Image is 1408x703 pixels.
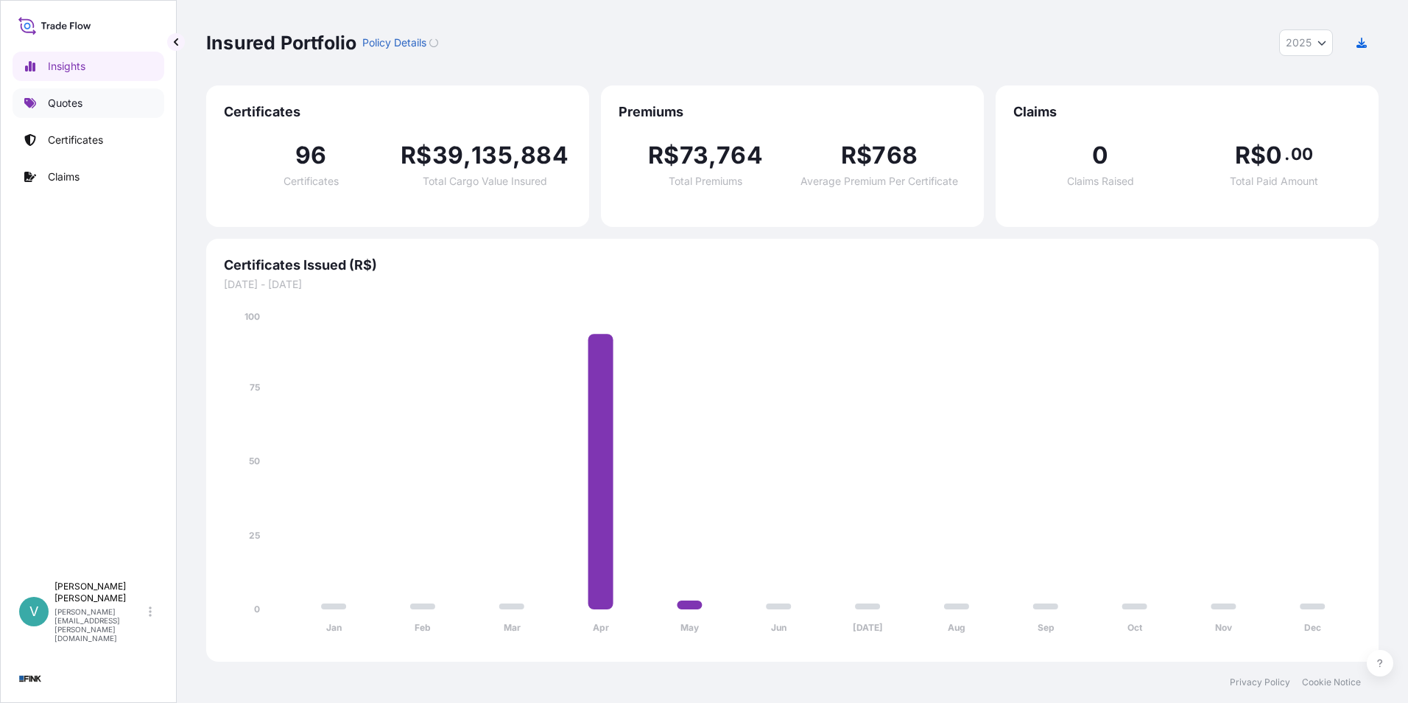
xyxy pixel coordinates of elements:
span: 96 [295,144,326,167]
span: Claims Raised [1067,176,1134,186]
button: Loading [429,31,438,55]
span: 00 [1291,148,1313,160]
span: , [708,144,717,167]
span: Total Cargo Value Insured [423,176,547,186]
span: 764 [717,144,763,167]
span: V [29,604,38,619]
p: [PERSON_NAME] [PERSON_NAME] [54,581,146,604]
tspan: 50 [249,455,260,466]
span: 0 [1092,144,1108,167]
span: Certificates Issued (R$) [224,256,1361,274]
tspan: 0 [254,604,260,615]
tspan: Oct [1127,622,1143,633]
a: Quotes [13,88,164,118]
tspan: Apr [593,622,609,633]
span: R$ [841,144,872,167]
a: Insights [13,52,164,81]
button: Year Selector [1279,29,1333,56]
span: . [1284,148,1289,160]
span: 2025 [1286,35,1312,50]
a: Cookie Notice [1302,676,1361,688]
p: Certificates [48,133,103,147]
span: Average Premium Per Certificate [800,176,958,186]
div: Loading [429,38,438,47]
tspan: Jun [771,622,786,633]
span: 768 [872,144,918,167]
tspan: Jan [326,622,342,633]
span: Claims [1013,103,1361,121]
span: Premiums [619,103,966,121]
span: Total Paid Amount [1230,176,1318,186]
a: Claims [13,162,164,192]
span: , [463,144,471,167]
tspan: Mar [504,622,521,633]
p: Claims [48,169,80,184]
img: organization-logo [18,667,42,690]
span: 135 [471,144,513,167]
p: Quotes [48,96,82,111]
tspan: Sep [1038,622,1055,633]
span: , [513,144,521,167]
a: Privacy Policy [1230,676,1290,688]
p: [PERSON_NAME][EMAIL_ADDRESS][PERSON_NAME][DOMAIN_NAME] [54,607,146,643]
span: Certificates [224,103,571,121]
a: Certificates [13,125,164,155]
tspan: [DATE] [853,622,883,633]
span: R$ [401,144,432,167]
tspan: May [680,622,700,633]
span: Certificates [284,176,339,186]
tspan: 25 [249,530,260,541]
span: R$ [1235,144,1266,167]
tspan: Nov [1215,622,1233,633]
tspan: Feb [415,622,431,633]
tspan: Dec [1304,622,1321,633]
span: 0 [1266,144,1282,167]
span: Total Premiums [669,176,742,186]
p: Policy Details [362,35,426,50]
tspan: Aug [948,622,965,633]
p: Insured Portfolio [206,31,356,55]
p: Insights [48,59,85,74]
span: 39 [432,144,463,167]
tspan: 100 [244,311,260,322]
span: 884 [521,144,569,167]
span: [DATE] - [DATE] [224,277,1361,292]
span: 73 [680,144,708,167]
span: R$ [648,144,679,167]
tspan: 75 [250,382,260,393]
